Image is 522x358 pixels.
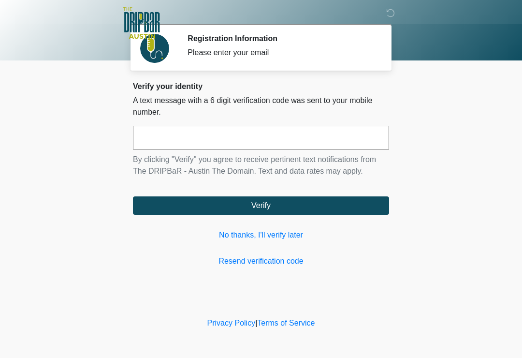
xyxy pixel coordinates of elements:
p: By clicking "Verify" you agree to receive pertinent text notifications from The DRIPBaR - Austin ... [133,154,389,177]
a: | [255,319,257,327]
button: Verify [133,196,389,215]
img: The DRIPBaR - Austin The Domain Logo [123,7,160,39]
a: Privacy Policy [207,319,256,327]
h2: Verify your identity [133,82,389,91]
p: A text message with a 6 digit verification code was sent to your mobile number. [133,95,389,118]
div: Please enter your email [188,47,375,59]
img: Agent Avatar [140,34,169,63]
a: No thanks, I'll verify later [133,229,389,241]
a: Terms of Service [257,319,315,327]
a: Resend verification code [133,255,389,267]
